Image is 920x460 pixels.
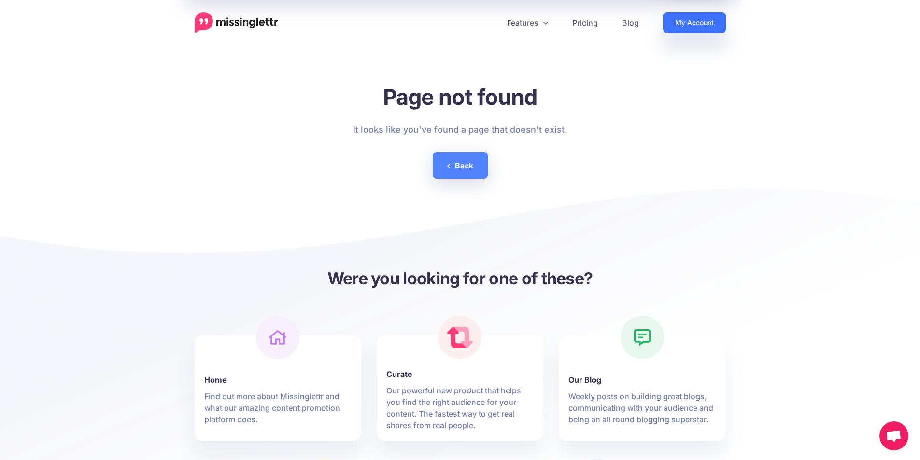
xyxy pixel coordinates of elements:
[386,368,534,380] b: Curate
[433,152,488,179] a: Back
[386,357,534,431] a: Curate Our powerful new product that helps you find the right audience for your content. The fast...
[560,12,610,33] a: Pricing
[879,421,908,450] a: Open chat
[568,390,716,425] p: Weekly posts on building great blogs, communicating with your audience and being an all round blo...
[195,267,726,289] h3: Were you looking for one of these?
[386,385,534,431] p: Our powerful new product that helps you find the right audience for your content. The fastest way...
[204,362,352,425] a: Home Find out more about Missinglettr and what our amazing content promotion platform does.
[447,327,473,348] img: curate.png
[568,374,716,386] b: Our Blog
[495,12,560,33] a: Features
[610,12,651,33] a: Blog
[353,122,567,138] p: It looks like you've found a page that doesn't exist.
[353,84,567,110] h1: Page not found
[204,374,352,386] b: Home
[204,390,352,425] p: Find out more about Missinglettr and what our amazing content promotion platform does.
[663,12,726,33] a: My Account
[568,362,716,425] a: Our Blog Weekly posts on building great blogs, communicating with your audience and being an all ...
